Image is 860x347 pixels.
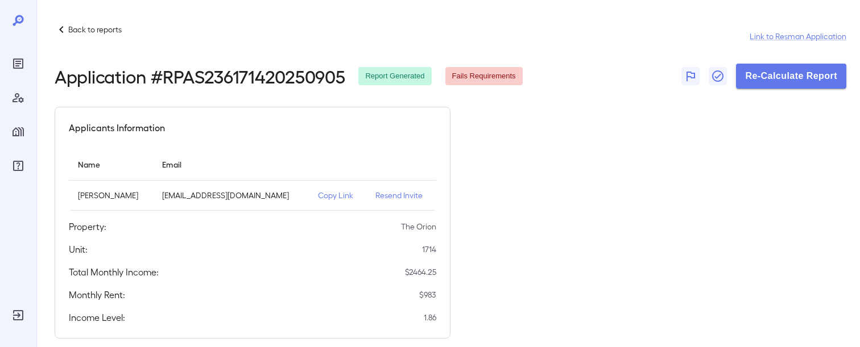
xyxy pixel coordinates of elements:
[68,24,122,35] p: Back to reports
[681,67,700,85] button: Flag Report
[422,244,436,255] p: 1714
[162,190,300,201] p: [EMAIL_ADDRESS][DOMAIN_NAME]
[9,55,27,73] div: Reports
[318,190,357,201] p: Copy Link
[69,311,125,324] h5: Income Level:
[419,289,436,300] p: $ 983
[78,190,144,201] p: [PERSON_NAME]
[375,190,427,201] p: Resend Invite
[401,221,436,232] p: The Orion
[405,266,436,278] p: $ 2464.25
[69,148,436,211] table: simple table
[69,265,159,279] h5: Total Monthly Income:
[9,306,27,324] div: Log Out
[358,71,431,82] span: Report Generated
[709,67,727,85] button: Close Report
[69,148,153,181] th: Name
[445,71,523,82] span: Fails Requirements
[69,121,165,135] h5: Applicants Information
[69,243,88,256] h5: Unit:
[424,312,436,323] p: 1.86
[153,148,309,181] th: Email
[9,157,27,175] div: FAQ
[750,31,846,42] a: Link to Resman Application
[69,288,125,302] h5: Monthly Rent:
[9,123,27,141] div: Manage Properties
[69,220,106,233] h5: Property:
[736,64,846,89] button: Re-Calculate Report
[55,66,345,86] h2: Application # RPAS236171420250905
[9,89,27,107] div: Manage Users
